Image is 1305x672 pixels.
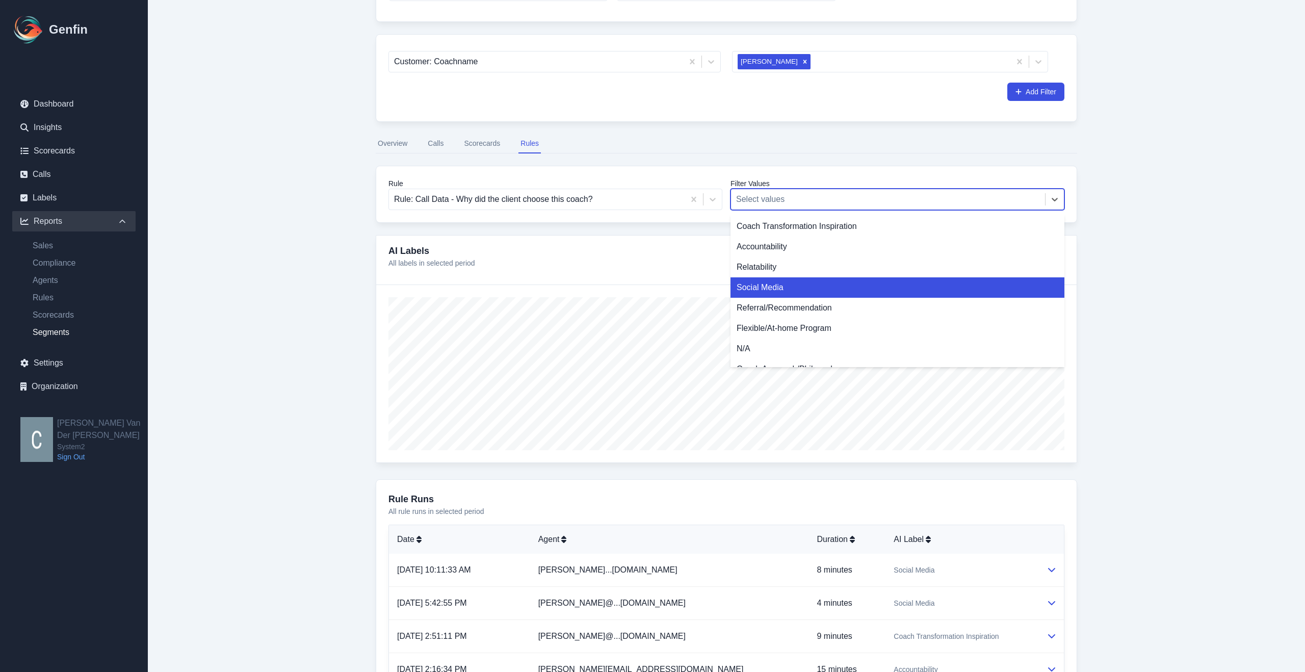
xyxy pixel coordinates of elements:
[817,597,877,609] p: 4 minutes
[799,54,811,69] div: Remove Taliyah Dozier
[24,326,136,339] a: Segments
[894,598,934,608] span: Social Media
[1007,83,1064,101] button: Add Filter
[57,417,148,442] h2: [PERSON_NAME] Van Der [PERSON_NAME]
[397,565,471,574] a: [DATE] 10:11:33 AM
[12,94,136,114] a: Dashboard
[388,492,1064,506] h3: Rule Runs
[24,309,136,321] a: Scorecards
[397,533,522,546] div: Date
[12,13,45,46] img: Logo
[894,631,999,641] span: Coach Transformation Inspiration
[57,452,148,462] a: Sign Out
[730,298,1064,318] div: Referral/Recommendation
[12,211,136,231] div: Reports
[817,533,877,546] div: Duration
[388,244,475,258] h4: AI Labels
[12,141,136,161] a: Scorecards
[462,134,502,153] button: Scorecards
[24,257,136,269] a: Compliance
[12,353,136,373] a: Settings
[730,318,1064,339] div: Flexible/At-home Program
[730,216,1064,237] div: Coach Transformation Inspiration
[397,632,467,640] a: [DATE] 2:51:11 PM
[817,564,877,576] p: 8 minutes
[426,134,446,153] button: Calls
[538,599,686,607] a: [PERSON_NAME]@...[DOMAIN_NAME]
[730,339,1064,359] div: N/A
[738,54,799,69] div: [PERSON_NAME]
[24,240,136,252] a: Sales
[894,565,934,575] span: Social Media
[388,258,475,268] p: All labels in selected period
[538,565,677,574] a: [PERSON_NAME]...[DOMAIN_NAME]
[376,134,409,153] button: Overview
[397,599,467,607] a: [DATE] 5:42:55 PM
[730,257,1064,277] div: Relatability
[730,237,1064,257] div: Accountability
[12,376,136,397] a: Organization
[24,292,136,304] a: Rules
[817,630,877,642] p: 9 minutes
[730,178,1064,189] label: Filter Values
[730,277,1064,298] div: Social Media
[24,274,136,287] a: Agents
[12,117,136,138] a: Insights
[538,632,686,640] a: [PERSON_NAME]@...[DOMAIN_NAME]
[388,178,722,189] label: Rule
[518,134,541,153] button: Rules
[57,442,148,452] span: System2
[20,417,53,462] img: Cameron Van Der Valk
[538,533,801,546] div: Agent
[388,506,1064,516] p: All rule runs in selected period
[12,188,136,208] a: Labels
[49,21,88,38] h1: Genfin
[894,533,1030,546] div: AI Label
[12,164,136,185] a: Calls
[730,359,1064,379] div: Coach Approach/Philosophy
